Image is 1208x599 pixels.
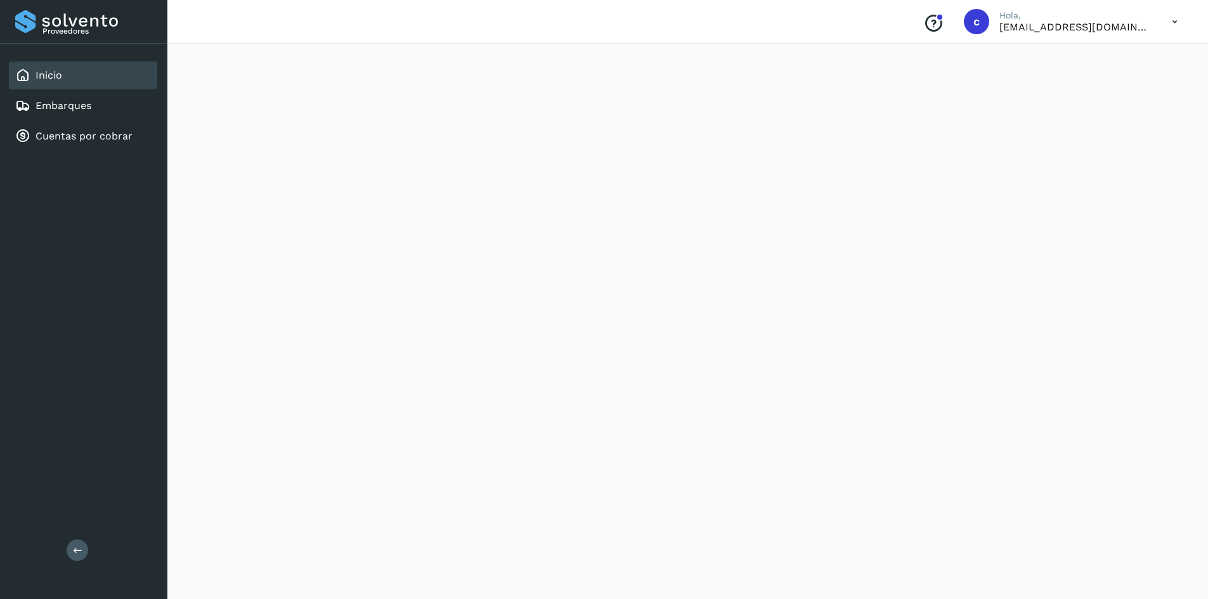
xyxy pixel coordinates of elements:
[36,130,133,142] a: Cuentas por cobrar
[9,92,157,120] div: Embarques
[36,100,91,112] a: Embarques
[999,21,1152,33] p: cuentas3@enlacesmet.com.mx
[999,10,1152,21] p: Hola,
[36,69,62,81] a: Inicio
[42,27,152,35] p: Proveedores
[9,61,157,89] div: Inicio
[9,122,157,150] div: Cuentas por cobrar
